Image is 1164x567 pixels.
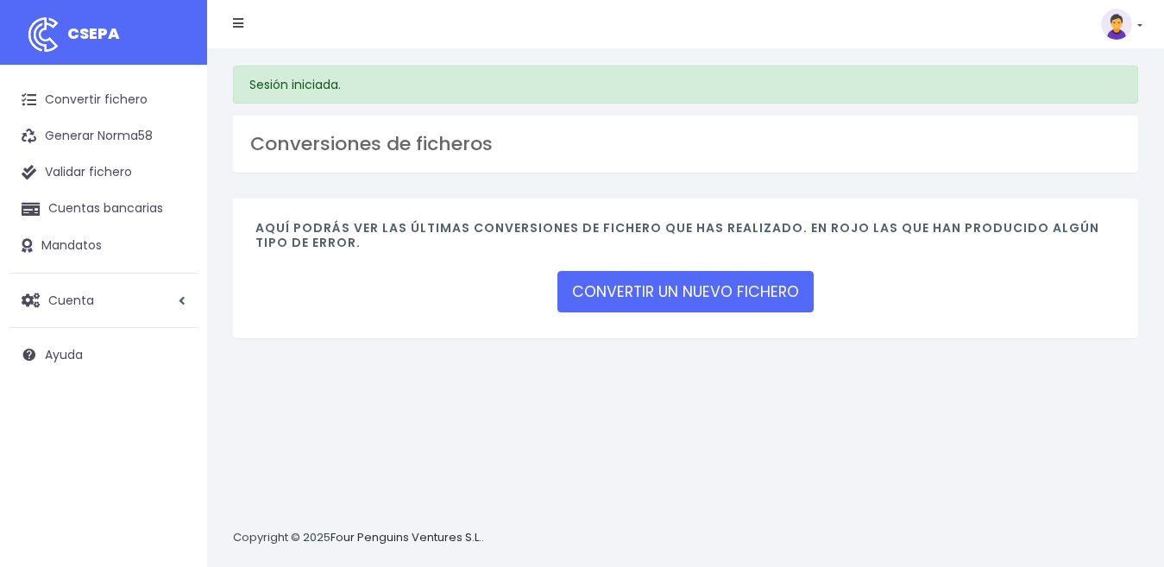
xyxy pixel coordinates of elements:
[250,133,1121,155] h3: Conversiones de ficheros
[9,337,198,373] a: Ayuda
[9,228,198,264] a: Mandatos
[9,154,198,191] a: Validar fichero
[67,22,120,44] span: CSEPA
[557,271,814,312] a: CONVERTIR UN NUEVO FICHERO
[330,529,481,545] a: Four Penguins Ventures S.L.
[9,118,198,154] a: Generar Norma58
[233,529,484,547] p: Copyright © 2025 .
[45,346,83,363] span: Ayuda
[9,191,198,227] a: Cuentas bancarias
[9,82,198,118] a: Convertir fichero
[22,13,65,56] img: logo
[233,66,1138,104] div: Sesión iniciada.
[1101,9,1132,40] img: profile
[48,291,94,308] span: Cuenta
[9,282,198,318] a: Cuenta
[255,221,1116,259] h4: Aquí podrás ver las últimas conversiones de fichero que has realizado. En rojo las que han produc...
